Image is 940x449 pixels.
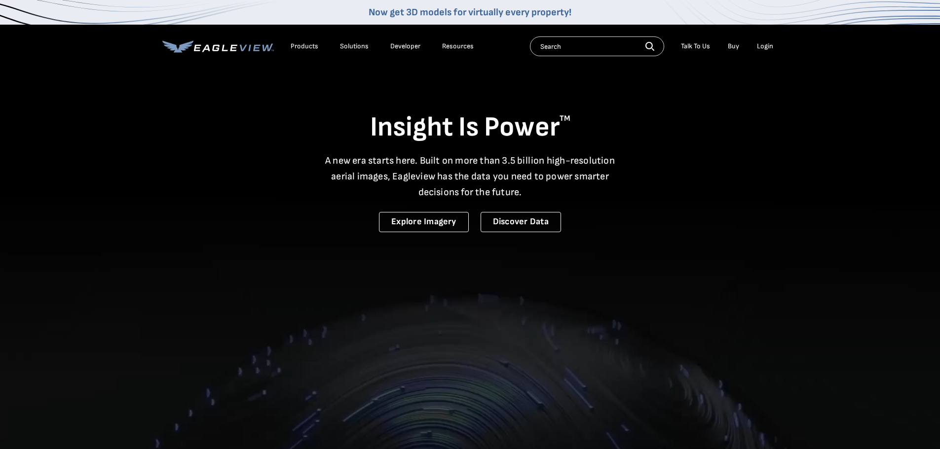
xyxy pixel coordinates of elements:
div: Login [757,42,773,51]
a: Developer [390,42,420,51]
a: Explore Imagery [379,212,469,232]
h1: Insight Is Power [162,110,778,145]
div: Talk To Us [681,42,710,51]
p: A new era starts here. Built on more than 3.5 billion high-resolution aerial images, Eagleview ha... [319,153,621,200]
a: Now get 3D models for virtually every property! [369,6,571,18]
div: Resources [442,42,474,51]
a: Buy [728,42,739,51]
sup: TM [560,114,570,123]
div: Products [291,42,318,51]
div: Solutions [340,42,369,51]
a: Discover Data [481,212,561,232]
input: Search [530,36,664,56]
